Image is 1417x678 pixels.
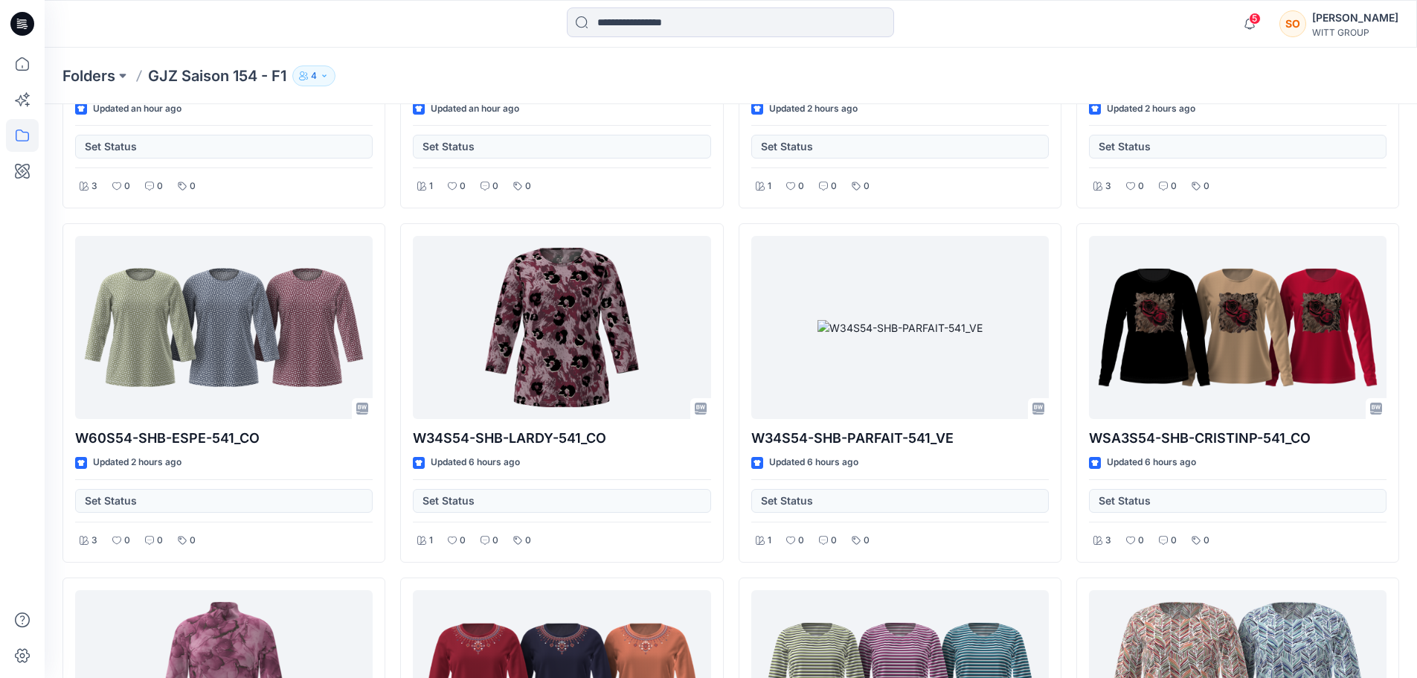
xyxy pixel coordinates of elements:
[429,179,433,194] p: 1
[1089,428,1387,449] p: WSA3S54-SHB-CRISTINP-541_CO
[190,179,196,194] p: 0
[1279,10,1306,37] div: SO
[1138,179,1144,194] p: 0
[1204,533,1209,549] p: 0
[831,179,837,194] p: 0
[769,455,858,470] p: Updated 6 hours ago
[798,179,804,194] p: 0
[1312,9,1398,27] div: [PERSON_NAME]
[751,236,1049,420] a: W34S54-SHB-PARFAIT-541_VE
[1105,533,1111,549] p: 3
[1171,533,1177,549] p: 0
[157,533,163,549] p: 0
[311,68,317,84] p: 4
[460,533,466,549] p: 0
[91,533,97,549] p: 3
[124,533,130,549] p: 0
[1107,455,1196,470] p: Updated 6 hours ago
[864,179,870,194] p: 0
[798,533,804,549] p: 0
[62,65,115,86] a: Folders
[93,101,181,117] p: Updated an hour ago
[413,236,710,420] a: W34S54-SHB-LARDY-541_CO
[1107,101,1195,117] p: Updated 2 hours ago
[75,236,373,420] a: W60S54-SHB-ESPE-541_CO
[492,533,498,549] p: 0
[492,179,498,194] p: 0
[431,101,519,117] p: Updated an hour ago
[413,428,710,449] p: W34S54-SHB-LARDY-541_CO
[525,533,531,549] p: 0
[1089,236,1387,420] a: WSA3S54-SHB-CRISTINP-541_CO
[768,179,771,194] p: 1
[148,65,286,86] p: GJZ Saison 154 - F1
[190,533,196,549] p: 0
[751,428,1049,449] p: W34S54-SHB-PARFAIT-541_VE
[1171,179,1177,194] p: 0
[431,455,520,470] p: Updated 6 hours ago
[1138,533,1144,549] p: 0
[1312,27,1398,38] div: WITT GROUP
[1249,13,1261,25] span: 5
[460,179,466,194] p: 0
[831,533,837,549] p: 0
[864,533,870,549] p: 0
[124,179,130,194] p: 0
[429,533,433,549] p: 1
[769,101,858,117] p: Updated 2 hours ago
[525,179,531,194] p: 0
[157,179,163,194] p: 0
[1204,179,1209,194] p: 0
[768,533,771,549] p: 1
[93,455,181,470] p: Updated 2 hours ago
[75,428,373,449] p: W60S54-SHB-ESPE-541_CO
[1105,179,1111,194] p: 3
[91,179,97,194] p: 3
[292,65,335,86] button: 4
